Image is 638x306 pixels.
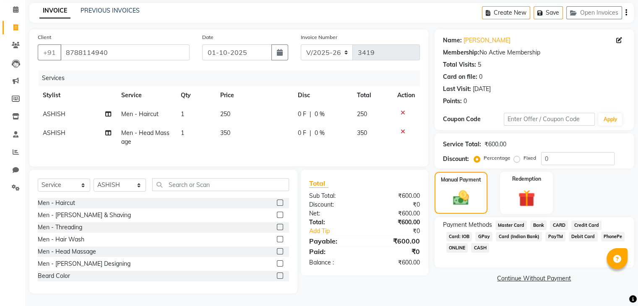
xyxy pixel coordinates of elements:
[303,258,365,267] div: Balance :
[464,97,467,106] div: 0
[446,243,468,253] span: ONLINE
[215,86,293,105] th: Price
[365,246,426,257] div: ₹0
[392,86,420,105] th: Action
[443,48,479,57] div: Membership:
[357,129,367,137] span: 350
[443,220,492,229] span: Payment Methods
[303,209,365,218] div: Net:
[473,85,491,93] div: [DATE]
[38,34,51,41] label: Client
[464,36,510,45] a: [PERSON_NAME]
[121,110,159,118] span: Men - Haircut
[181,129,184,137] span: 1
[571,220,602,230] span: Credit Card
[39,3,70,18] a: INVOICE
[375,227,426,236] div: ₹0
[496,232,542,241] span: Card (Indian Bank)
[365,258,426,267] div: ₹600.00
[303,200,365,209] div: Discount:
[512,175,541,183] label: Redemption
[475,232,492,241] span: GPay
[310,110,311,119] span: |
[365,200,426,209] div: ₹0
[569,232,598,241] span: Debit Card
[530,220,547,230] span: Bank
[298,129,306,137] span: 0 F
[601,232,625,241] span: PhonePe
[550,220,568,230] span: CARD
[38,235,84,244] div: Men - Hair Wash
[303,246,365,257] div: Paid:
[495,220,527,230] span: Master Card
[482,6,530,19] button: Create New
[309,179,328,188] span: Total
[293,86,352,105] th: Disc
[38,86,116,105] th: Stylist
[566,6,622,19] button: Open Invoices
[443,140,481,149] div: Service Total:
[303,227,375,236] a: Add Tip
[443,48,625,57] div: No Active Membership
[357,110,367,118] span: 250
[523,154,536,162] label: Fixed
[443,155,469,163] div: Discount:
[446,232,472,241] span: Card: IOB
[315,129,325,137] span: 0 %
[365,236,426,246] div: ₹600.00
[310,129,311,137] span: |
[365,192,426,200] div: ₹600.00
[301,34,337,41] label: Invoice Number
[443,97,462,106] div: Points:
[484,140,506,149] div: ₹600.00
[38,44,61,60] button: +91
[39,70,426,86] div: Services
[181,110,184,118] span: 1
[315,110,325,119] span: 0 %
[38,247,96,256] div: Men - Head Massage
[504,113,595,126] input: Enter Offer / Coupon Code
[443,115,504,124] div: Coupon Code
[479,73,482,81] div: 0
[484,154,510,162] label: Percentage
[202,34,214,41] label: Date
[443,60,476,69] div: Total Visits:
[365,218,426,227] div: ₹600.00
[443,85,471,93] div: Last Visit:
[303,236,365,246] div: Payable:
[38,259,130,268] div: Men - [PERSON_NAME] Designing
[81,7,140,14] a: PREVIOUS INVOICES
[471,243,489,253] span: CASH
[43,110,65,118] span: ASHISH
[298,110,306,119] span: 0 F
[38,211,131,220] div: Men - [PERSON_NAME] & Shaving
[38,272,70,280] div: Beard Color
[303,192,365,200] div: Sub Total:
[38,199,75,207] div: Men - Haircut
[443,36,462,45] div: Name:
[352,86,392,105] th: Total
[303,218,365,227] div: Total:
[478,60,481,69] div: 5
[116,86,176,105] th: Service
[176,86,215,105] th: Qty
[443,73,477,81] div: Card on file:
[38,223,82,232] div: Men - Threading
[436,274,632,283] a: Continue Without Payment
[534,6,563,19] button: Save
[220,110,230,118] span: 250
[365,209,426,218] div: ₹600.00
[43,129,65,137] span: ASHISH
[441,176,481,184] label: Manual Payment
[598,113,622,126] button: Apply
[513,188,540,209] img: _gift.svg
[545,232,565,241] span: PayTM
[220,129,230,137] span: 350
[448,189,474,207] img: _cash.svg
[60,44,190,60] input: Search by Name/Mobile/Email/Code
[121,129,169,145] span: Men - Head Massage
[152,178,289,191] input: Search or Scan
